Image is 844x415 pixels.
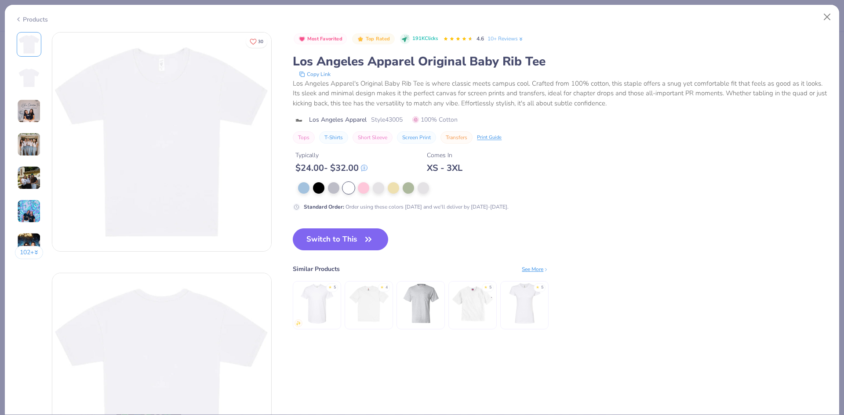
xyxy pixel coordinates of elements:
img: brand logo [293,117,305,124]
div: Print Guide [477,134,502,141]
img: Front [18,34,40,55]
img: Back [18,67,40,88]
span: Most Favorited [307,36,342,41]
button: Short Sleeve [353,131,393,144]
img: User generated content [17,166,41,190]
button: Badge Button [294,33,347,45]
div: Comes In [427,151,462,160]
button: Close [819,9,836,25]
img: Tultex Women's Fine Jersey Slim Fit T-Shirt [504,283,546,325]
img: Most Favorited sort [298,36,306,43]
div: Typically [295,151,367,160]
span: Los Angeles Apparel [309,115,367,124]
img: User generated content [17,233,41,256]
button: 102+ [15,246,44,259]
button: Transfers [440,131,473,144]
a: 10+ Reviews [487,35,524,43]
span: Top Rated [366,36,390,41]
div: ★ [536,285,539,288]
strong: Standard Order : [304,203,344,210]
button: Switch to This [293,228,388,250]
button: Like [246,35,267,48]
div: 4 [386,285,388,291]
div: 4.6 Stars [443,32,473,46]
div: ★ [484,285,487,288]
img: User generated content [17,199,41,223]
div: Order using these colors [DATE] and we'll deliver by [DATE]-[DATE]. [304,203,509,211]
button: Badge Button [352,33,394,45]
img: Hanes Hanes Adult Cool Dri® With Freshiq T-Shirt [348,283,390,325]
button: Tops [293,131,315,144]
span: Style 43005 [371,115,403,124]
span: 100% Cotton [412,115,458,124]
div: 5 [541,285,543,291]
div: XS - 3XL [427,162,462,173]
div: Los Angeles Apparel Original Baby Rib Tee [293,53,829,70]
div: ★ [328,285,332,288]
button: copy to clipboard [296,70,333,79]
img: Top Rated sort [357,36,364,43]
span: 4.6 [477,35,484,42]
span: 191K Clicks [412,35,438,43]
div: Products [15,15,48,24]
img: Hanes Adult Beefy-T® With Pocket [400,283,442,325]
div: Similar Products [293,264,340,274]
img: User generated content [17,99,41,123]
button: Screen Print [397,131,436,144]
img: Champion Adult Heritage Jersey T-Shirt [452,283,494,325]
div: Los Angeles Apparel's Original Baby Rib Tee is where classic meets campus cool. Crafted from 100%... [293,79,829,108]
img: newest.gif [296,321,301,326]
img: Tultex Unisex Fine Jersey T-Shirt [296,283,338,325]
div: See More [522,265,549,273]
img: Front [52,32,271,251]
div: ★ [380,285,384,288]
img: User generated content [17,133,41,156]
span: 30 [258,40,263,44]
div: 5 [489,285,491,291]
div: 5 [334,285,336,291]
div: $ 24.00 - $ 32.00 [295,162,367,173]
button: T-Shirts [319,131,348,144]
